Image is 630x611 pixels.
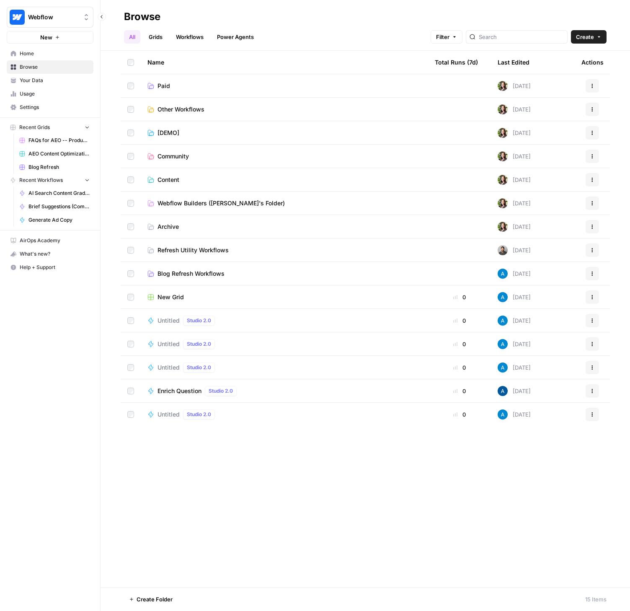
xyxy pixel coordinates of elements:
[498,198,531,208] div: [DATE]
[144,30,168,44] a: Grids
[498,81,531,91] div: [DATE]
[435,410,484,419] div: 0
[435,51,478,74] div: Total Runs (7d)
[498,339,531,349] div: [DATE]
[209,387,233,395] span: Studio 2.0
[498,269,531,279] div: [DATE]
[147,269,421,278] a: Blog Refresh Workflows
[7,121,93,134] button: Recent Grids
[147,105,421,114] a: Other Workflows
[498,222,508,232] img: tfqcqvankhknr4alfzf7rpur2gif
[498,316,508,326] img: o3cqybgnmipr355j8nz4zpq1mc6x
[498,292,508,302] img: o3cqybgnmipr355j8nz4zpq1mc6x
[19,176,63,184] span: Recent Workflows
[498,409,531,419] div: [DATE]
[171,30,209,44] a: Workflows
[498,362,531,373] div: [DATE]
[147,223,421,231] a: Archive
[20,90,90,98] span: Usage
[498,386,508,396] img: he81ibor8lsei4p3qvg4ugbvimgp
[431,30,462,44] button: Filter
[498,222,531,232] div: [DATE]
[15,134,93,147] a: FAQs for AEO -- Product/Features Pages Grid
[498,128,531,138] div: [DATE]
[7,261,93,274] button: Help + Support
[498,316,531,326] div: [DATE]
[498,128,508,138] img: tfqcqvankhknr4alfzf7rpur2gif
[28,137,90,144] span: FAQs for AEO -- Product/Features Pages Grid
[28,216,90,224] span: Generate Ad Copy
[498,339,508,349] img: o3cqybgnmipr355j8nz4zpq1mc6x
[498,81,508,91] img: tfqcqvankhknr4alfzf7rpur2gif
[157,316,180,325] span: Untitled
[436,33,449,41] span: Filter
[157,269,225,278] span: Blog Refresh Workflows
[187,411,211,418] span: Studio 2.0
[157,176,179,184] span: Content
[7,31,93,44] button: New
[20,104,90,111] span: Settings
[10,10,25,25] img: Webflow Logo
[124,10,160,23] div: Browse
[147,129,421,137] a: [DEMO]
[147,316,421,326] a: UntitledStudio 2.0
[498,386,531,396] div: [DATE]
[15,200,93,213] a: Brief Suggestions (Competitive Gap Analysis)
[15,147,93,161] a: AEO Content Optimizations Grid
[585,595,607,603] div: 15 Items
[498,175,531,185] div: [DATE]
[7,234,93,247] a: AirOps Academy
[147,362,421,373] a: UntitledStudio 2.0
[147,409,421,419] a: UntitledStudio 2.0
[7,74,93,87] a: Your Data
[157,387,201,395] span: Enrich Question
[498,362,508,373] img: o3cqybgnmipr355j8nz4zpq1mc6x
[157,223,179,231] span: Archive
[498,104,531,114] div: [DATE]
[498,245,508,255] img: 16hj2zu27bdcdvv6x26f6v9ttfr9
[498,245,531,255] div: [DATE]
[581,51,604,74] div: Actions
[147,51,421,74] div: Name
[435,293,484,301] div: 0
[20,237,90,244] span: AirOps Academy
[28,203,90,210] span: Brief Suggestions (Competitive Gap Analysis)
[571,30,607,44] button: Create
[157,82,170,90] span: Paid
[157,293,184,301] span: New Grid
[28,150,90,158] span: AEO Content Optimizations Grid
[7,174,93,186] button: Recent Workflows
[157,129,179,137] span: [DEMO]
[498,151,508,161] img: tfqcqvankhknr4alfzf7rpur2gif
[20,63,90,71] span: Browse
[157,363,180,372] span: Untitled
[576,33,594,41] span: Create
[7,247,93,261] button: What's new?
[435,340,484,348] div: 0
[7,60,93,74] a: Browse
[147,246,421,254] a: Refresh Utility Workflows
[157,152,189,161] span: Community
[187,340,211,348] span: Studio 2.0
[157,105,204,114] span: Other Workflows
[157,246,229,254] span: Refresh Utility Workflows
[157,410,180,419] span: Untitled
[147,176,421,184] a: Content
[15,213,93,227] a: Generate Ad Copy
[498,269,508,279] img: o3cqybgnmipr355j8nz4zpq1mc6x
[147,152,421,161] a: Community
[435,387,484,395] div: 0
[212,30,259,44] a: Power Agents
[19,124,50,131] span: Recent Grids
[187,317,211,324] span: Studio 2.0
[124,30,140,44] a: All
[147,199,421,207] a: Webflow Builders ([PERSON_NAME]'s Folder)
[498,151,531,161] div: [DATE]
[20,77,90,84] span: Your Data
[40,33,52,41] span: New
[435,316,484,325] div: 0
[28,13,79,21] span: Webflow
[479,33,564,41] input: Search
[137,595,173,603] span: Create Folder
[435,363,484,372] div: 0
